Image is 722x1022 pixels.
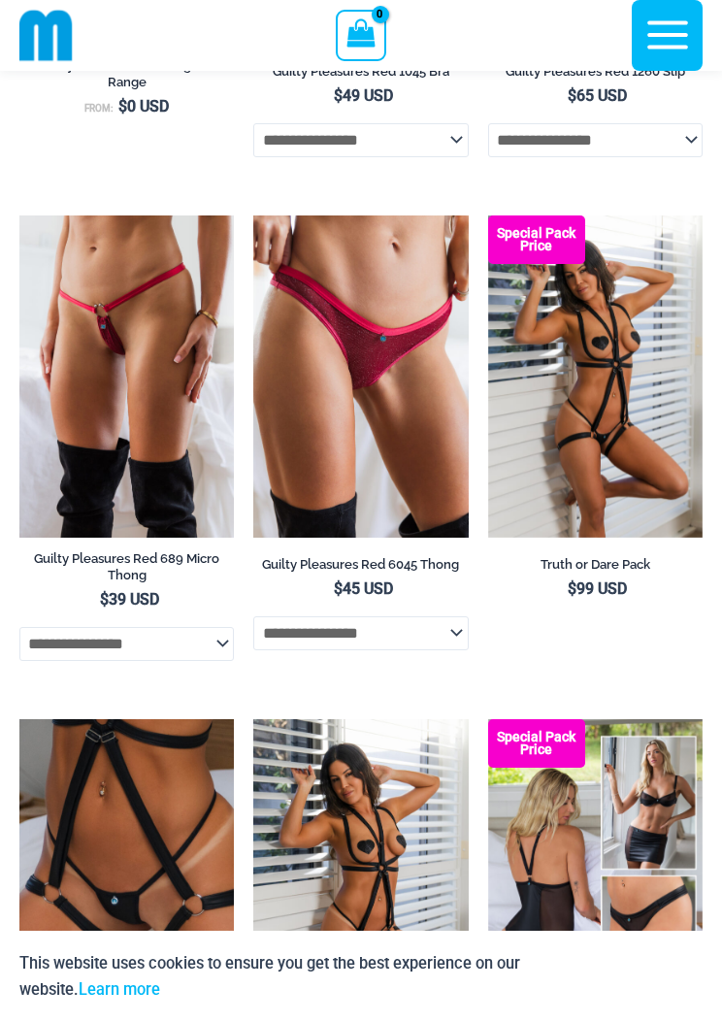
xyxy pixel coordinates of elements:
a: Guilty Pleasures Red 689 Micro Thong [19,550,234,590]
button: Accept [620,950,703,1003]
bdi: 65 USD [568,86,627,105]
a: Guilty Pleasures Red Lingerie Range [19,57,234,97]
bdi: 49 USD [334,86,393,105]
a: Truth or Dare Pack [488,556,703,579]
a: Guilty Pleasures Red 1045 Bra [253,63,468,86]
img: Truth or Dare Black 1905 Bodysuit 611 Micro 07 [488,215,703,538]
img: cropped mm emblem [19,9,73,62]
bdi: 45 USD [334,579,393,598]
bdi: 0 USD [118,97,169,115]
img: Guilty Pleasures Red 689 Micro 01 [19,215,234,538]
span: $ [568,86,576,105]
a: View Shopping Cart, empty [336,10,385,60]
span: $ [334,579,343,598]
b: Special Pack Price [488,227,585,252]
bdi: 99 USD [568,579,627,598]
a: Guilty Pleasures Red 6045 Thong 01Guilty Pleasures Red 6045 Thong 02Guilty Pleasures Red 6045 Tho... [253,215,468,538]
span: $ [118,97,127,115]
p: This website uses cookies to ensure you get the best experience on our website. [19,950,606,1003]
h2: Guilty Pleasures Red 1260 Slip [488,63,703,80]
span: $ [334,86,343,105]
a: Guilty Pleasures Red 6045 Thong [253,556,468,579]
h2: Guilty Pleasures Red 1045 Bra [253,63,468,80]
h2: Guilty Pleasures Red 6045 Thong [253,556,468,573]
span: $ [100,590,109,609]
b: Special Pack Price [488,731,585,756]
img: Guilty Pleasures Red 6045 Thong 01 [253,215,468,538]
h2: Guilty Pleasures Red Lingerie Range [19,57,234,90]
a: Guilty Pleasures Red 1260 Slip [488,63,703,86]
span: From: [84,103,114,114]
h2: Truth or Dare Pack [488,556,703,573]
span: $ [568,579,576,598]
a: Truth or Dare Black 1905 Bodysuit 611 Micro 07 Truth or Dare Black 1905 Bodysuit 611 Micro 06Trut... [488,215,703,538]
bdi: 39 USD [100,590,159,609]
h2: Guilty Pleasures Red 689 Micro Thong [19,550,234,583]
a: Guilty Pleasures Red 689 Micro 01Guilty Pleasures Red 689 Micro 02Guilty Pleasures Red 689 Micro 02 [19,215,234,538]
a: Learn more [79,980,160,999]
